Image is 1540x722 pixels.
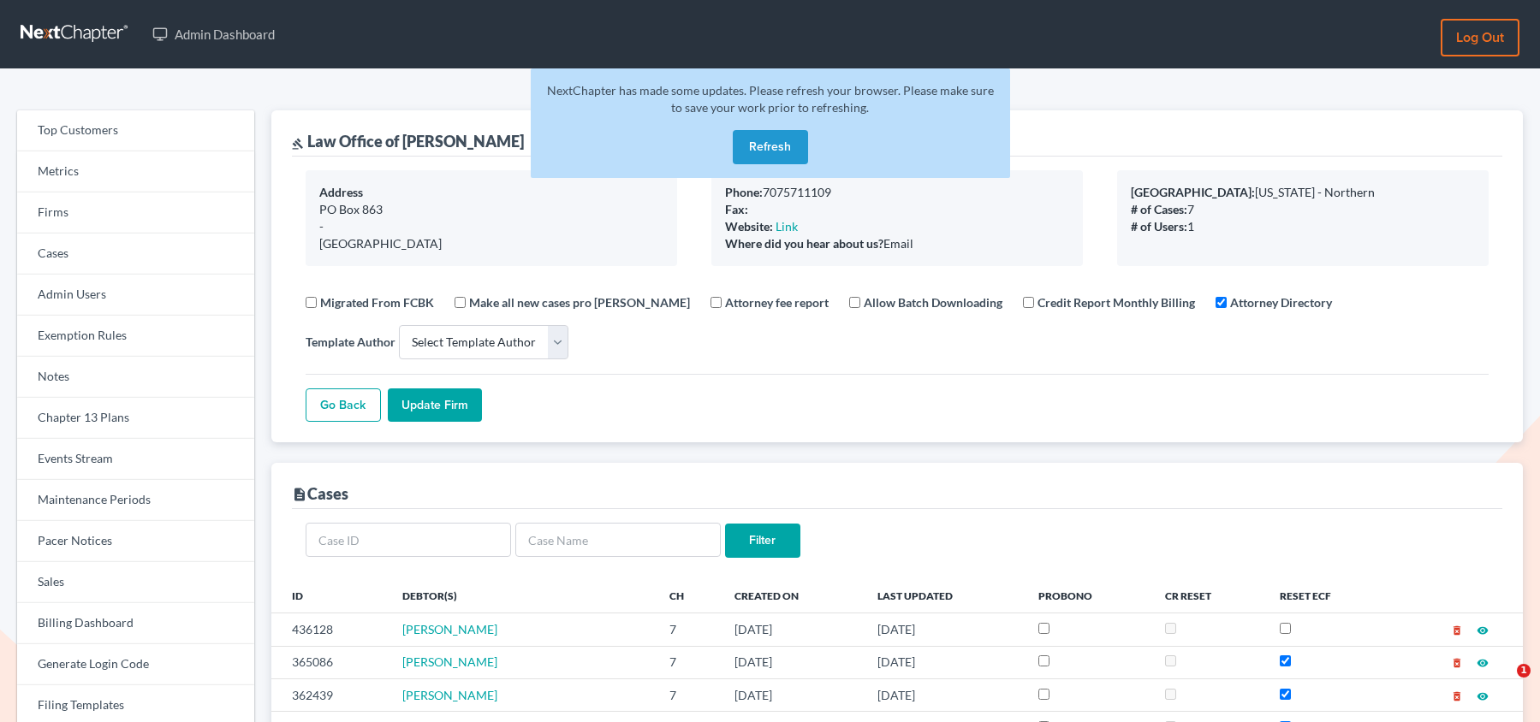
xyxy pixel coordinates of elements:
[17,644,254,685] a: Generate Login Code
[1477,690,1489,702] i: visibility
[721,646,864,678] td: [DATE]
[1151,578,1266,613] th: CR Reset
[656,646,721,678] td: 7
[271,578,389,613] th: ID
[306,523,511,557] input: Case ID
[319,218,663,235] div: -
[271,678,389,711] td: 362439
[725,185,763,199] b: Phone:
[306,333,395,351] label: Template Author
[725,235,1069,252] div: Email
[319,235,663,252] div: [GEOGRAPHIC_DATA]
[17,234,254,275] a: Cases
[864,678,1024,711] td: [DATE]
[388,388,482,423] input: Update Firm
[1477,654,1489,669] a: visibility
[319,185,363,199] b: Address
[1131,201,1475,218] div: 7
[320,293,434,311] label: Migrated From FCBK
[1131,218,1475,235] div: 1
[1451,654,1463,669] a: delete_forever
[1482,664,1523,705] iframe: Intercom live chat
[306,388,381,423] a: Go Back
[17,110,254,151] a: Top Customers
[1517,664,1531,678] span: 1
[721,613,864,646] td: [DATE]
[721,578,864,613] th: Created On
[319,201,663,218] div: PO Box 863
[17,521,254,562] a: Pacer Notices
[547,83,994,115] span: NextChapter has made some updates. Please refresh your browser. Please make sure to save your wor...
[17,192,254,234] a: Firms
[1266,578,1389,613] th: Reset ECF
[864,293,1002,311] label: Allow Batch Downloading
[402,622,497,636] a: [PERSON_NAME]
[1451,657,1463,669] i: delete_forever
[17,151,254,192] a: Metrics
[389,578,656,613] th: Debtor(s)
[17,480,254,521] a: Maintenance Periods
[17,275,254,316] a: Admin Users
[17,562,254,603] a: Sales
[1451,622,1463,636] a: delete_forever
[1025,578,1151,613] th: ProBono
[1477,657,1489,669] i: visibility
[725,293,829,311] label: Attorney fee report
[515,523,721,557] input: Case Name
[656,678,721,711] td: 7
[1451,690,1463,702] i: delete_forever
[725,184,1069,201] div: 7075711109
[1131,184,1475,201] div: [US_STATE] - Northern
[725,236,883,251] b: Where did you hear about us?
[17,357,254,398] a: Notes
[864,613,1024,646] td: [DATE]
[292,138,304,150] i: gavel
[1441,19,1519,56] a: Log out
[1477,624,1489,636] i: visibility
[1451,624,1463,636] i: delete_forever
[864,646,1024,678] td: [DATE]
[292,131,524,151] div: Law Office of [PERSON_NAME]
[725,219,773,234] b: Website:
[17,603,254,644] a: Billing Dashboard
[17,316,254,357] a: Exemption Rules
[17,439,254,480] a: Events Stream
[725,524,800,558] input: Filter
[656,578,721,613] th: Ch
[1477,688,1489,702] a: visibility
[402,688,497,702] a: [PERSON_NAME]
[1131,202,1187,216] b: # of Cases:
[725,202,748,216] b: Fax:
[1477,622,1489,636] a: visibility
[292,487,307,502] i: description
[271,646,389,678] td: 365086
[864,578,1024,613] th: Last Updated
[721,678,864,711] td: [DATE]
[469,293,690,311] label: Make all new cases pro [PERSON_NAME]
[271,613,389,646] td: 436128
[1451,688,1463,702] a: delete_forever
[733,130,808,164] button: Refresh
[292,483,348,504] div: Cases
[776,219,798,234] a: Link
[1230,293,1332,311] label: Attorney Directory
[144,19,283,50] a: Admin Dashboard
[17,398,254,439] a: Chapter 13 Plans
[402,654,497,669] a: [PERSON_NAME]
[1131,219,1187,234] b: # of Users:
[1131,185,1255,199] b: [GEOGRAPHIC_DATA]:
[656,613,721,646] td: 7
[1038,293,1195,311] label: Credit Report Monthly Billing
